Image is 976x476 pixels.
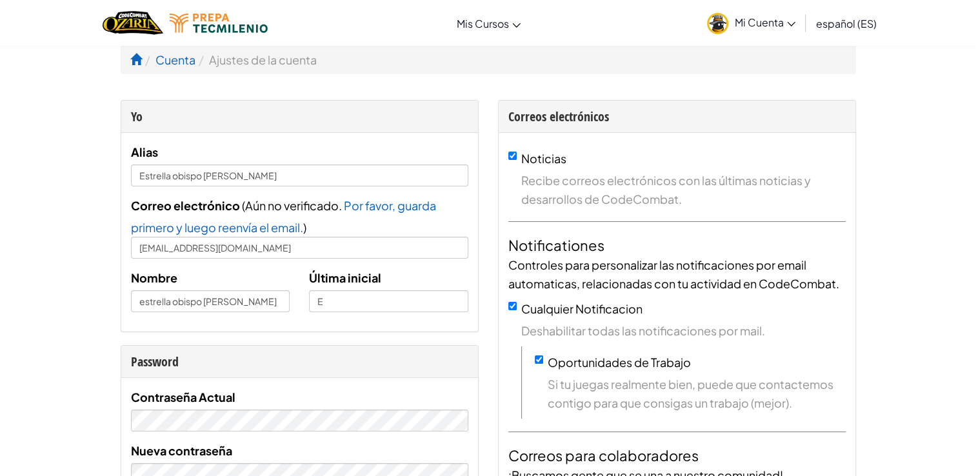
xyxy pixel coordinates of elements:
span: Aún no verificado. [245,198,344,213]
a: español (ES) [810,6,883,41]
span: ( [240,198,245,213]
span: Correo electrónico [131,198,240,213]
span: español (ES) [816,17,877,30]
div: Yo [131,107,468,126]
li: Ajustes de la cuenta [195,50,317,69]
label: Nombre [131,268,177,287]
span: Mis Cursos [457,17,509,30]
h4: Correos para colaboradores [508,445,846,466]
div: Password [131,352,468,371]
label: Nueva contraseña [131,441,232,460]
label: Oportunidades de Trabajo [548,355,691,370]
span: Deshabilitar todas las notificaciones por mail. [521,321,846,340]
img: Home [103,10,163,36]
label: Última inicial [309,268,381,287]
img: Tecmilenio logo [170,14,268,33]
span: Si tu juegas realmente bien, puede que contactemos contigo para que consigas un trabajo (mejor). [548,375,846,412]
a: Ozaria by CodeCombat logo [103,10,163,36]
span: Mi Cuenta [735,15,795,29]
label: Noticias [521,151,566,166]
a: Mis Cursos [450,6,527,41]
h4: Notificationes [508,235,846,255]
a: Cuenta [155,52,195,67]
span: Recibe correos electrónicos con las últimas noticias y desarrollos de CodeCombat. [521,171,846,208]
span: Controles para personalizar las notificaciones por email automaticas, relacionadas con tu activid... [508,257,839,291]
img: avatar [707,13,728,34]
label: Contraseña Actual [131,388,235,406]
div: Correos electrónicos [508,107,846,126]
label: Alias [131,143,158,161]
a: Mi Cuenta [701,3,802,43]
label: Cualquier Notificacion [521,301,642,316]
span: ) [303,220,306,235]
